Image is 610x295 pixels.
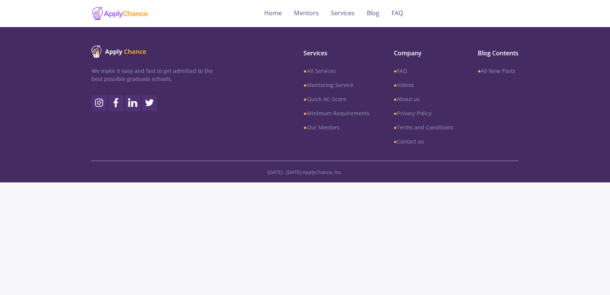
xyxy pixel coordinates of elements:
[394,67,453,75] a: ●FAQ
[394,67,397,74] b: ●
[303,67,307,74] b: ●
[394,110,397,117] b: ●
[394,81,453,89] a: ●Videos
[91,6,149,21] img: applychance logo
[303,124,307,131] b: ●
[478,67,481,74] b: ●
[268,169,342,176] span: [DATE] - [DATE] ApplyChance, Inc.
[394,138,397,145] b: ●
[394,81,397,89] b: ●
[394,124,397,131] b: ●
[303,81,307,89] b: ●
[394,95,397,103] b: ●
[303,110,307,117] b: ●
[303,48,369,58] span: Services
[394,109,453,117] a: ●Privacy Policy
[394,137,453,145] a: ●Contact us
[478,67,518,75] a: ●All New Posts
[91,45,146,58] img: ApplyChance logo
[303,123,369,131] a: ●Our Mentors
[478,48,518,58] span: Blog Contents
[91,67,213,83] p: We make it easy and fast to get admitted to the best possible graduate schools.
[303,95,307,103] b: ●
[303,81,369,89] a: ●Mentoring Service
[303,109,369,117] a: ●Minimum Requirements
[394,48,453,58] span: Company
[303,67,369,75] a: ●All Services
[394,123,453,131] a: ●Terms and Conditions
[394,95,453,103] a: ●About us
[303,95,369,103] a: ●Quick AC-Score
